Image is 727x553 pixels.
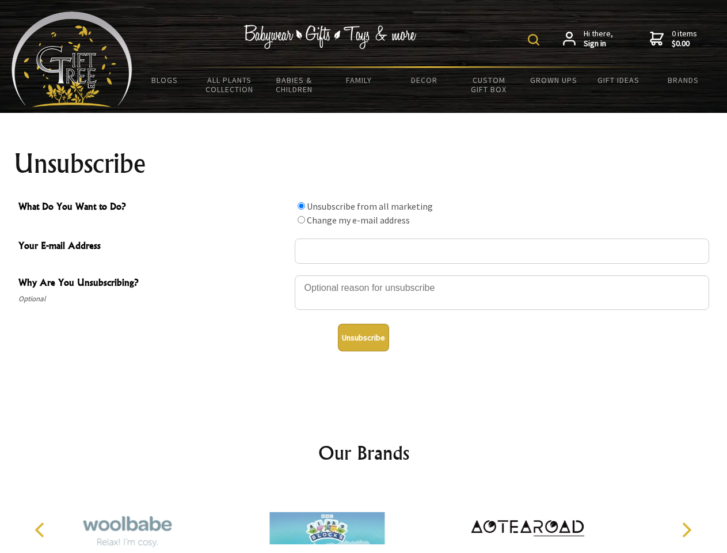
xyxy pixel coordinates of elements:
a: Custom Gift Box [456,68,522,101]
label: Change my e-mail address [307,214,410,226]
strong: $0.00 [672,39,697,49]
button: Previous [29,517,54,543]
span: Why Are You Unsubscribing? [18,275,289,292]
strong: Sign in [584,39,613,49]
input: Your E-mail Address [295,238,709,264]
a: Grown Ups [521,68,586,92]
a: Family [327,68,392,92]
input: What Do You Want to Do? [298,202,305,210]
h2: Our Brands [23,439,705,467]
span: Hi there, [584,29,613,49]
a: Brands [651,68,716,92]
label: Unsubscribe from all marketing [307,200,433,212]
a: BLOGS [132,68,197,92]
input: What Do You Want to Do? [298,216,305,224]
img: Babyware - Gifts - Toys and more... [12,12,132,107]
span: 0 items [672,28,697,49]
button: Unsubscribe [338,324,389,351]
a: Hi there,Sign in [563,29,613,49]
a: Gift Ideas [586,68,651,92]
button: Next [673,517,699,543]
textarea: Why Are You Unsubscribing? [295,275,709,310]
img: product search [528,34,539,46]
a: Babies & Children [262,68,327,101]
span: Optional [18,292,289,306]
a: Decor [391,68,456,92]
a: 0 items$0.00 [650,29,697,49]
img: Babywear - Gifts - Toys & more [244,25,417,49]
span: What Do You Want to Do? [18,199,289,216]
h1: Unsubscribe [14,150,714,177]
a: All Plants Collection [197,68,262,101]
span: Your E-mail Address [18,238,289,255]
